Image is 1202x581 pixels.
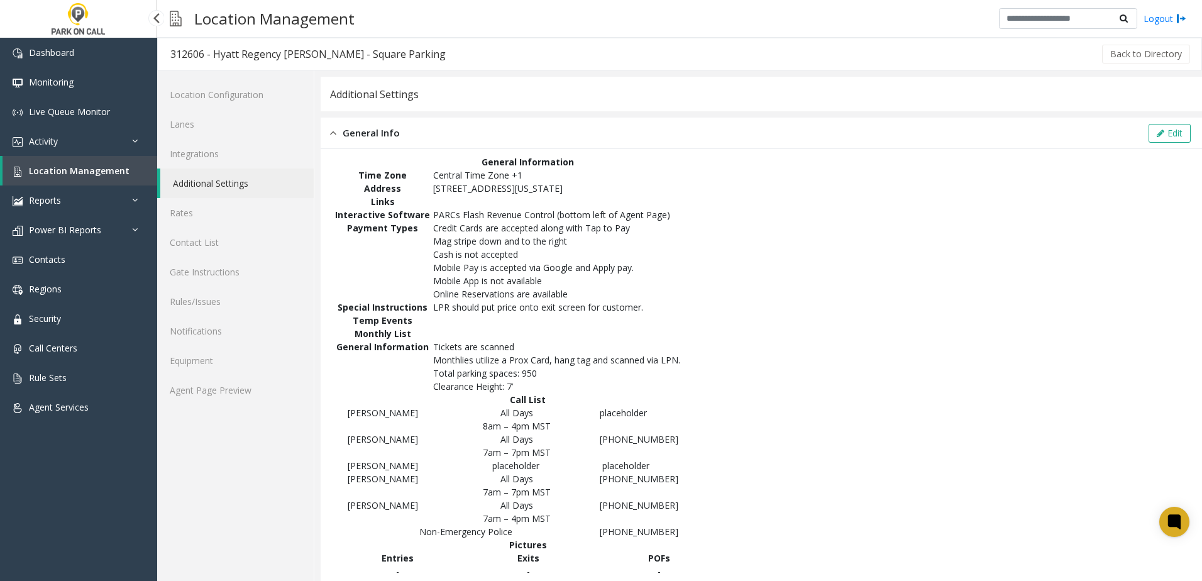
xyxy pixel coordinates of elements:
span: Dashboard [29,47,74,58]
a: Gate Instructions [157,257,314,287]
span: [PHONE_NUMBER] [600,526,678,538]
span: Exits [517,552,539,564]
span: [PERSON_NAME] [348,473,418,485]
span: - [658,565,661,577]
span: Interactive Software [335,209,430,221]
span: Agent Services [29,401,89,413]
span: [PERSON_NAME] [348,407,418,419]
span: [PERSON_NAME] [348,499,418,511]
span: placeholder [600,407,647,419]
span: Special Instructions [338,301,427,313]
a: Contact List [157,228,314,257]
span: Central Time Zone +1 [433,169,522,181]
img: 'icon' [13,255,23,265]
button: Back to Directory [1102,45,1190,64]
a: Location Configuration [157,80,314,109]
span: Non-Emergency Police [419,526,512,538]
span: Pictures [509,539,547,551]
span: Security [29,313,61,324]
a: Location Management [3,156,157,185]
span: Location Management [29,165,130,177]
span: - [396,565,399,577]
a: Rules/Issues [157,287,314,316]
span: Monthlies utilize a Prox Card, hang tag and scanned via LPN. [433,354,680,366]
span: [STREET_ADDRESS][US_STATE] [433,182,563,194]
a: Logout [1144,12,1186,25]
span: Tickets are scanned [433,341,514,353]
span: Mobile Pay is accepted via Google and Apply pay. [433,262,634,274]
span: [PHONE_NUMBER] [600,433,678,445]
span: Time Zone [358,169,407,181]
img: 'icon' [13,403,23,413]
a: Equipment [157,346,314,375]
span: Power BI Reports [29,224,101,236]
img: pageIcon [170,3,182,34]
span: All Days 7am – 7pm MST [483,473,551,498]
span: Clearance Height: 7’ [433,380,513,392]
span: Monitoring [29,76,74,88]
span: Address [364,182,401,194]
div: Additional Settings [330,86,419,102]
span: LPR should put price onto exit screen for customer. [433,301,643,313]
span: Entries [382,552,414,564]
img: 'icon' [13,373,23,384]
h3: Location Management [188,3,361,34]
img: 'icon' [13,196,23,206]
img: 'icon' [13,78,23,88]
span: [PERSON_NAME] [348,460,418,472]
a: Integrations [157,139,314,169]
span: Cash is not accepted [433,248,518,260]
span: Contacts [29,253,65,265]
span: placeholder [492,460,539,472]
span: All Days 8am – 4pm MST [483,407,551,432]
span: - [527,565,530,577]
span: PARCs Flash Revenue Control (bottom left of Agent Page) [433,209,670,221]
img: 'icon' [13,285,23,295]
img: opened [330,126,336,140]
span: Temp Events [353,314,412,326]
span: Payment Types [347,222,418,234]
button: Edit [1149,124,1191,143]
img: 'icon' [13,48,23,58]
img: 'icon' [13,108,23,118]
img: 'icon' [13,314,23,324]
img: logout [1176,12,1186,25]
span: Total parking spaces: 950 [433,367,537,379]
img: 'icon' [13,167,23,177]
a: Rates [157,198,314,228]
span: Monthly List [355,328,411,340]
img: 'icon' [13,137,23,147]
span: Reports [29,194,61,206]
a: Lanes [157,109,314,139]
span: Call Centers [29,342,77,354]
img: 'icon' [13,226,23,236]
a: Agent Page Preview [157,375,314,405]
span: [PHONE_NUMBER] [600,473,678,485]
span: Rule Sets [29,372,67,384]
img: 'icon' [13,344,23,354]
span: Mobile App is not available [433,275,542,287]
span: All Days 7am – 4pm MST [483,499,551,524]
span: Regions [29,283,62,295]
span: Mag stripe down and to the right [433,235,567,247]
div: 312606 - Hyatt Regency [PERSON_NAME] - Square Parking [170,46,446,62]
span: General Info [343,126,400,140]
span: Live Queue Monitor [29,106,110,118]
span: All Days 7am – 7pm MST [483,433,551,458]
a: Additional Settings [160,169,314,198]
span: placeholder [602,460,649,472]
span: Links [371,196,395,207]
span: [PHONE_NUMBER] [600,499,678,511]
span: Activity [29,135,58,147]
span: Credit Cards are accepted along with Tap to Pay [433,222,630,234]
span: POFs [648,552,670,564]
span: Online Reservations are available [433,288,568,300]
span: General Information [336,341,429,353]
span: General Information [482,156,574,168]
a: Notifications [157,316,314,346]
span: Call List [510,394,546,406]
span: [PERSON_NAME] [348,433,418,445]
